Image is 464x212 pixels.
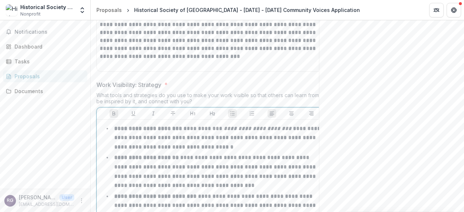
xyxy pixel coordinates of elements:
div: Dashboard [14,43,82,50]
p: User [59,194,74,201]
p: [EMAIL_ADDRESS][DOMAIN_NAME] [19,201,74,208]
button: Notifications [3,26,87,38]
p: Work Visibility: Strategy [96,80,161,89]
a: Documents [3,85,87,97]
div: What tools and strategies do you use to make your work visible so that others can learn from it, ... [96,92,328,107]
button: Partners [429,3,444,17]
div: Documents [14,87,82,95]
button: Get Help [447,3,461,17]
p: [PERSON_NAME] [19,194,57,201]
button: Bold [109,109,118,118]
button: Underline [129,109,138,118]
button: More [77,196,86,205]
button: Open entity switcher [77,3,87,17]
button: Align Center [287,109,296,118]
div: Tasks [14,58,82,65]
a: Tasks [3,55,87,67]
div: Proposals [96,6,122,14]
div: Proposals [14,72,82,80]
a: Dashboard [3,41,87,53]
nav: breadcrumb [94,5,363,15]
div: Richard Gray [7,198,13,203]
img: Historical Society of Moorestown [6,4,17,16]
span: Notifications [14,29,84,35]
button: Ordered List [248,109,256,118]
button: Heading 2 [208,109,217,118]
span: Nonprofit [20,11,41,17]
a: Proposals [3,70,87,82]
button: Strike [169,109,177,118]
button: Bullet List [228,109,237,118]
div: Historical Society of [GEOGRAPHIC_DATA] - [DATE] - [DATE] Community Voices Application [134,6,360,14]
button: Align Left [268,109,276,118]
button: Italicize [149,109,158,118]
button: Align Right [307,109,316,118]
button: Heading 1 [188,109,197,118]
a: Proposals [94,5,125,15]
div: Historical Society of [GEOGRAPHIC_DATA] [20,3,74,11]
